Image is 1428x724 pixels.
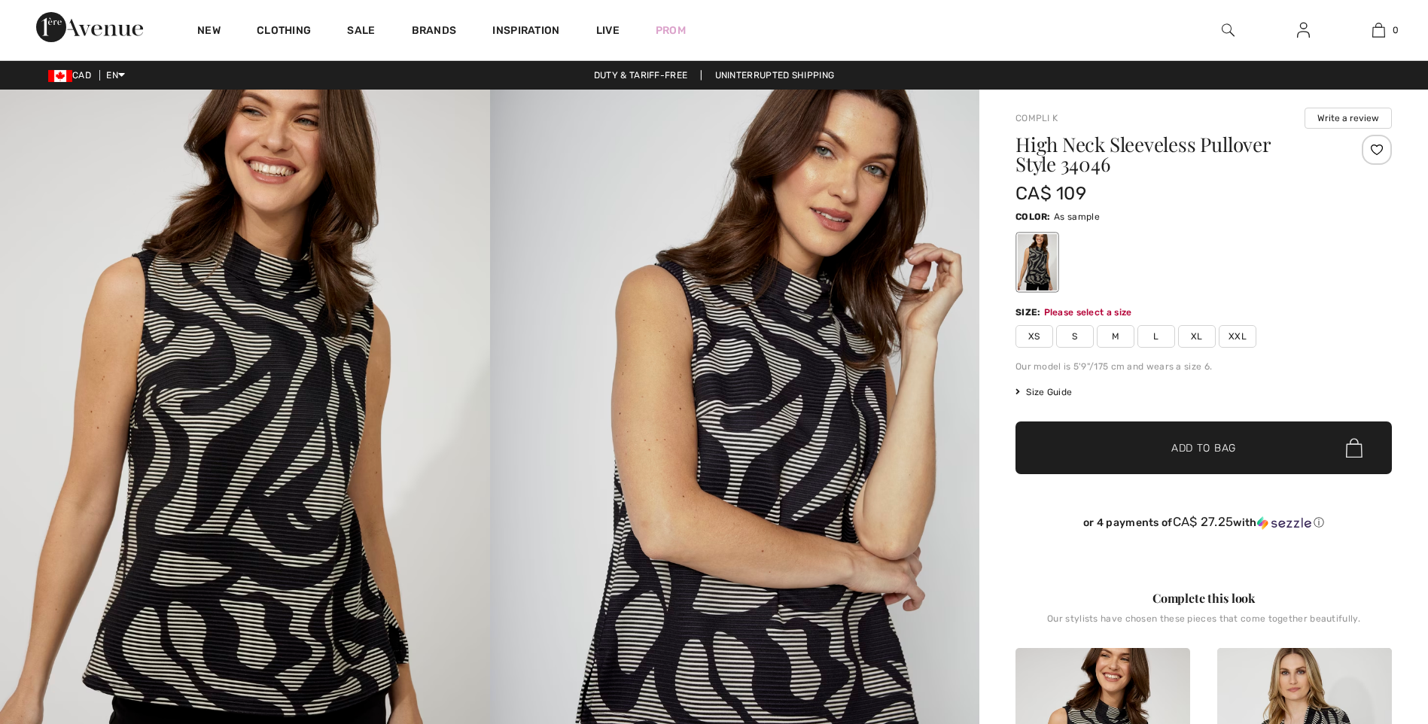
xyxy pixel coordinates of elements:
div: As sample [1018,234,1057,291]
span: CA$ 27.25 [1173,514,1234,529]
span: Size Guide [1015,385,1072,399]
a: 0 [1341,21,1415,39]
div: Please select a size [1044,306,1132,319]
span: XS [1015,325,1053,348]
a: Clothing [257,24,311,40]
span: 0 [1393,23,1399,37]
img: My Bag [1372,21,1385,39]
img: My Info [1297,21,1310,39]
span: As sample [1054,211,1100,222]
div: Complete this look [1015,589,1392,607]
img: 1ère Avenue [36,12,143,42]
a: Prom [656,23,686,38]
button: Add to Bag [1015,421,1392,474]
span: CA$ 109 [1015,183,1086,204]
span: L [1137,325,1175,348]
img: Bag.svg [1346,438,1363,458]
div: Our model is 5'9"/175 cm and wears a size 6. [1015,360,1392,373]
a: Sign In [1285,21,1322,40]
span: Add to Bag [1171,440,1236,456]
h1: High Neck Sleeveless Pullover Style 34046 [1015,135,1329,174]
img: Sezzle [1257,516,1311,530]
a: Compli K [1015,113,1058,123]
span: M [1097,325,1134,348]
span: CAD [48,70,97,81]
div: or 4 payments of with [1015,515,1392,530]
a: Live [596,23,620,38]
div: or 4 payments ofCA$ 27.25withSezzle Click to learn more about Sezzle [1015,515,1392,535]
img: search the website [1222,21,1235,39]
a: Brands [412,24,457,40]
a: Sale [347,24,375,40]
span: Color: [1015,211,1051,222]
span: Inspiration [492,24,559,40]
span: EN [106,70,125,81]
iframe: Opens a widget where you can chat to one of our agents [1332,611,1413,649]
img: Canadian Dollar [48,70,72,82]
button: Write a review [1305,108,1392,129]
div: Size: [1015,306,1044,319]
div: Our stylists have chosen these pieces that come together beautifully. [1015,613,1392,636]
span: XL [1178,325,1216,348]
a: New [197,24,221,40]
span: S [1056,325,1094,348]
span: XXL [1219,325,1256,348]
